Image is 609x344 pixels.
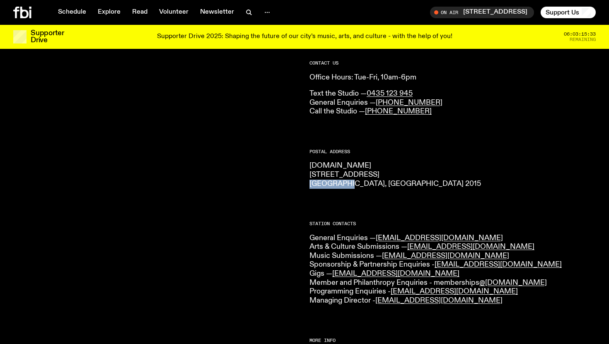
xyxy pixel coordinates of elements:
h2: More Info [309,338,596,343]
a: Read [127,7,152,18]
a: [PHONE_NUMBER] [365,108,432,115]
a: [EMAIL_ADDRESS][DOMAIN_NAME] [435,261,562,268]
button: On Air[STREET_ADDRESS] [430,7,534,18]
h3: Supporter Drive [31,30,64,44]
p: Text the Studio — General Enquiries — Call the Studio — [309,89,596,116]
h1: Contact [13,17,300,51]
a: 0435 123 945 [367,90,413,97]
p: Office Hours: Tue-Fri, 10am-6pm [309,73,596,82]
a: [EMAIL_ADDRESS][DOMAIN_NAME] [391,288,518,295]
h2: Station Contacts [309,221,596,226]
p: General Enquiries — Arts & Culture Submissions — Music Submissions — Sponsorship & Partnership En... [309,234,596,306]
a: Explore [93,7,126,18]
p: Supporter Drive 2025: Shaping the future of our city’s music, arts, and culture - with the help o... [157,33,452,41]
span: 06:03:15:33 [564,32,596,36]
span: Support Us [546,9,579,16]
a: [EMAIL_ADDRESS][DOMAIN_NAME] [376,234,503,242]
button: Support Us [541,7,596,18]
a: Schedule [53,7,91,18]
a: [PHONE_NUMBER] [376,99,442,106]
a: [EMAIL_ADDRESS][DOMAIN_NAME] [375,297,503,304]
a: Newsletter [195,7,239,18]
h2: CONTACT US [309,61,596,65]
p: [DOMAIN_NAME] [STREET_ADDRESS] [GEOGRAPHIC_DATA], [GEOGRAPHIC_DATA] 2015 [309,161,596,188]
span: Remaining [570,37,596,42]
a: @[DOMAIN_NAME] [479,279,547,286]
a: [EMAIL_ADDRESS][DOMAIN_NAME] [382,252,509,260]
a: [EMAIL_ADDRESS][DOMAIN_NAME] [332,270,459,277]
a: Volunteer [154,7,193,18]
h2: Postal Address [309,149,596,154]
a: [EMAIL_ADDRESS][DOMAIN_NAME] [407,243,534,250]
